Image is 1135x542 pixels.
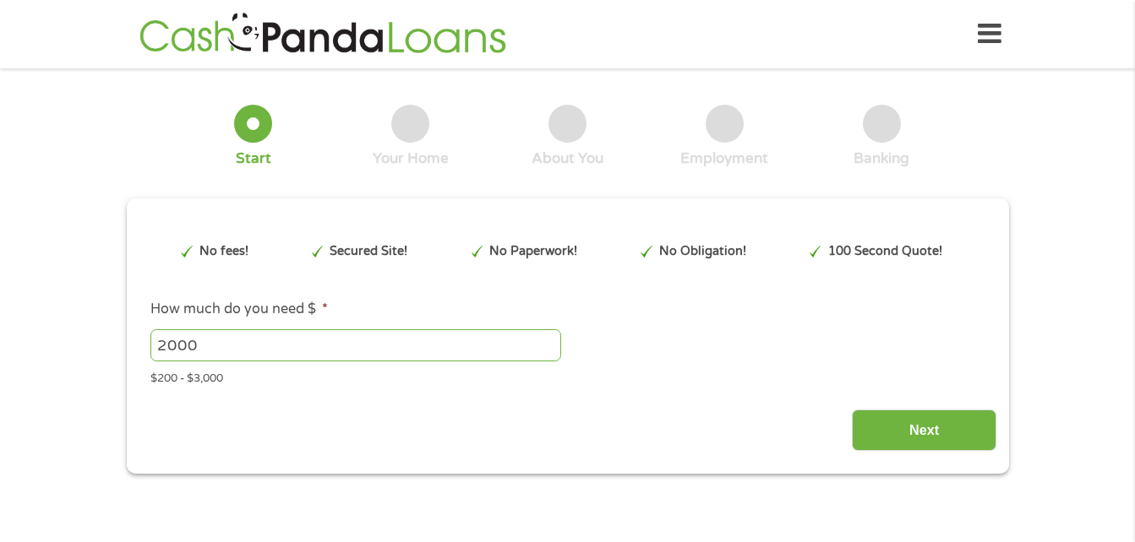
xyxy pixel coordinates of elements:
[532,149,603,168] div: About You
[150,301,328,318] label: How much do you need $
[373,149,449,168] div: Your Home
[150,365,984,388] div: $200 - $3,000
[134,10,511,58] img: GetLoanNow Logo
[852,409,996,451] input: Next
[330,242,407,261] p: Secured Site!
[199,242,248,261] p: No fees!
[659,242,746,261] p: No Obligation!
[489,242,577,261] p: No Paperwork!
[828,242,942,261] p: 100 Second Quote!
[236,149,271,168] div: Start
[854,149,909,168] div: Banking
[680,149,768,168] div: Employment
